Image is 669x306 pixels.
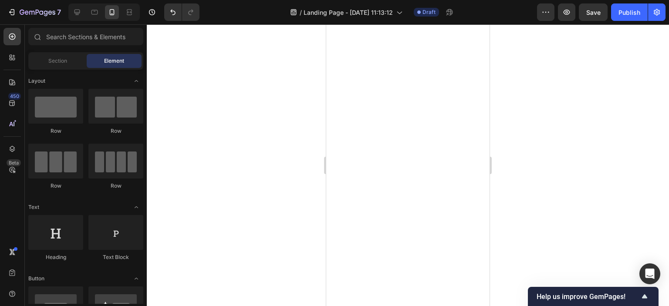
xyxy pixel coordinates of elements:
[304,8,393,17] span: Landing Page - [DATE] 11:13:12
[537,291,650,302] button: Show survey - Help us improve GemPages!
[586,9,601,16] span: Save
[129,74,143,88] span: Toggle open
[129,200,143,214] span: Toggle open
[537,293,639,301] span: Help us improve GemPages!
[28,275,44,282] span: Button
[28,28,143,45] input: Search Sections & Elements
[28,127,83,135] div: Row
[28,182,83,190] div: Row
[28,77,45,85] span: Layout
[57,7,61,17] p: 7
[104,57,124,65] span: Element
[88,253,143,261] div: Text Block
[3,3,65,21] button: 7
[579,3,608,21] button: Save
[48,57,67,65] span: Section
[7,159,21,166] div: Beta
[300,8,302,17] span: /
[88,127,143,135] div: Row
[422,8,436,16] span: Draft
[164,3,199,21] div: Undo/Redo
[611,3,648,21] button: Publish
[326,24,490,306] iframe: Design area
[8,93,21,100] div: 450
[618,8,640,17] div: Publish
[88,182,143,190] div: Row
[28,203,39,211] span: Text
[28,253,83,261] div: Heading
[639,263,660,284] div: Open Intercom Messenger
[129,272,143,286] span: Toggle open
